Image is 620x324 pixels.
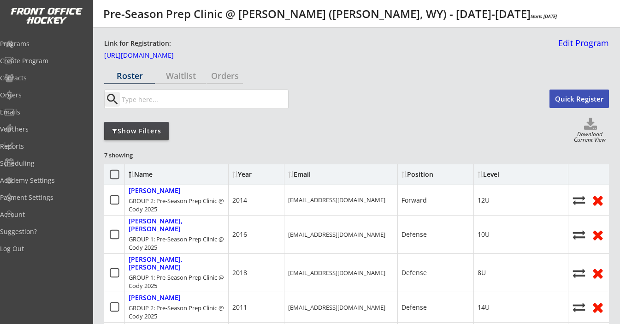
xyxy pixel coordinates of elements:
[120,90,288,108] input: Type here...
[232,230,247,239] div: 2016
[129,235,224,252] div: GROUP 1: Pre-Season Prep Clinic @ Cody 2025
[572,118,609,132] button: Click to download full roster. Your browser settings may try to block it, check your security set...
[288,269,385,277] div: [EMAIL_ADDRESS][DOMAIN_NAME]
[129,171,204,178] div: Name
[129,256,224,271] div: [PERSON_NAME], [PERSON_NAME]
[232,303,247,312] div: 2011
[572,301,586,313] button: Move player
[207,72,243,80] div: Orders
[531,13,557,19] em: Starts [DATE]
[288,303,385,312] div: [EMAIL_ADDRESS][DOMAIN_NAME]
[590,228,605,242] button: Remove from roster (no refund)
[478,196,490,205] div: 12U
[402,196,427,205] div: Forward
[402,303,427,312] div: Defense
[478,171,561,178] div: Level
[590,266,605,280] button: Remove from roster (no refund)
[104,126,169,136] div: Show Filters
[288,230,385,239] div: [EMAIL_ADDRESS][DOMAIN_NAME]
[549,90,609,108] button: Quick Register
[571,132,609,144] div: Download Current View
[478,268,486,277] div: 8U
[129,304,224,320] div: GROUP 2: Pre-Season Prep Clinic @ Cody 2025
[155,72,206,80] div: Waitlist
[232,196,247,205] div: 2014
[232,171,280,178] div: Year
[402,230,427,239] div: Defense
[104,39,172,48] div: Link for Registration:
[402,171,470,178] div: Position
[572,194,586,206] button: Move player
[288,171,371,178] div: Email
[590,193,605,207] button: Remove from roster (no refund)
[129,187,181,195] div: [PERSON_NAME]
[572,228,586,241] button: Move player
[129,197,224,213] div: GROUP 2: Pre-Season Prep Clinic @ Cody 2025
[402,268,427,277] div: Defense
[288,196,385,204] div: [EMAIL_ADDRESS][DOMAIN_NAME]
[232,268,247,277] div: 2018
[478,230,490,239] div: 10U
[104,72,155,80] div: Roster
[129,273,224,290] div: GROUP 1: Pre-Season Prep Clinic @ Cody 2025
[129,294,181,302] div: [PERSON_NAME]
[590,300,605,314] button: Remove from roster (no refund)
[103,8,557,19] div: Pre-Season Prep Clinic @ [PERSON_NAME] ([PERSON_NAME], WY) - [DATE]-[DATE]
[129,217,224,233] div: [PERSON_NAME], [PERSON_NAME]
[572,267,586,279] button: Move player
[10,7,83,24] img: FOH%20White%20Logo%20Transparent.png
[555,39,609,55] a: Edit Program
[104,151,171,159] div: 7 showing
[105,92,120,107] button: search
[104,52,196,62] a: [URL][DOMAIN_NAME]
[478,303,490,312] div: 14U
